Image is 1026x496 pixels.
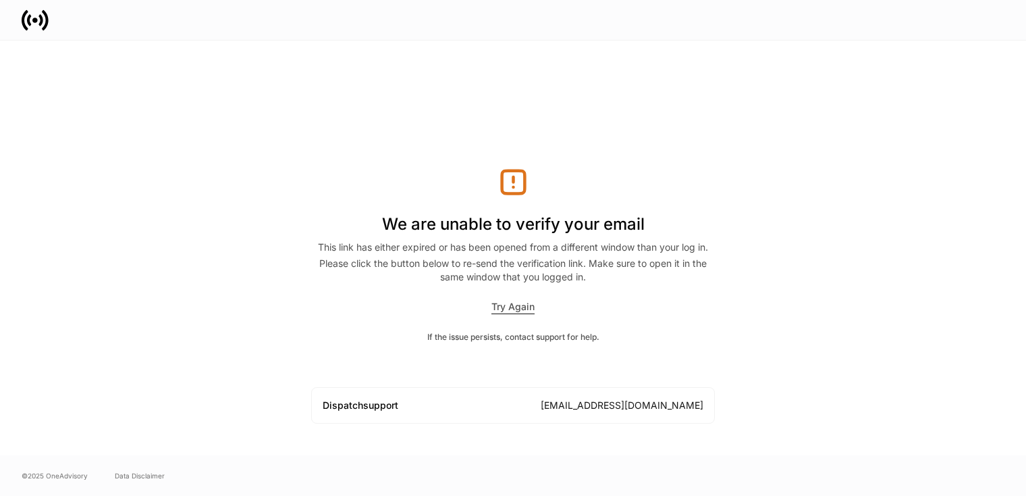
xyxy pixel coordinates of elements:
[311,241,715,257] div: This link has either expired or has been opened from a different window than your log in.
[311,257,715,284] div: Please click the button below to re-send the verification link. Make sure to open it in the same ...
[311,197,715,241] h1: We are unable to verify your email
[115,470,165,481] a: Data Disclaimer
[323,399,398,412] div: Dispatch support
[491,300,535,314] button: Try Again
[541,399,703,411] a: [EMAIL_ADDRESS][DOMAIN_NAME]
[22,470,88,481] span: © 2025 OneAdvisory
[311,330,715,343] div: If the issue persists, contact support for help.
